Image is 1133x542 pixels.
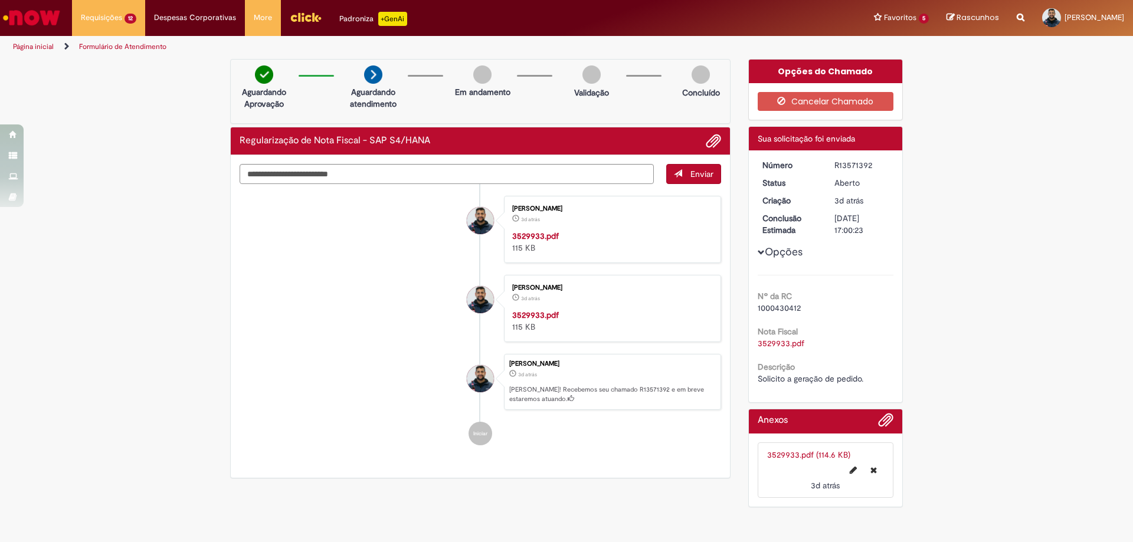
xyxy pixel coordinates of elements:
ul: Trilhas de página [9,36,746,58]
div: 26/09/2025 16:00:20 [834,195,889,206]
img: check-circle-green.png [255,65,273,84]
div: [PERSON_NAME] [512,205,709,212]
span: 3d atrás [811,480,840,491]
div: [PERSON_NAME] [509,360,715,367]
img: arrow-next.png [364,65,382,84]
h2: Anexos [758,415,788,426]
dt: Número [754,159,826,171]
span: More [254,12,272,24]
p: Concluído [682,87,720,98]
a: Página inicial [13,42,54,51]
button: Cancelar Chamado [758,92,894,111]
span: 3d atrás [834,195,863,206]
b: Descrição [758,362,795,372]
span: 12 [125,14,136,24]
div: [DATE] 17:00:23 [834,212,889,236]
button: Editar nome de arquivo 3529933.pdf [843,461,864,479]
a: 3529933.pdf [512,231,559,241]
span: Despesas Corporativas [154,12,236,24]
b: Nº da RC [758,291,792,301]
span: Requisições [81,12,122,24]
a: Rascunhos [947,12,999,24]
span: [PERSON_NAME] [1065,12,1124,22]
button: Adicionar anexos [706,133,721,149]
div: Padroniza [339,12,407,26]
div: Anderson Cleiton De Andrade [467,365,494,392]
dt: Criação [754,195,826,206]
img: img-circle-grey.png [692,65,710,84]
li: Anderson Cleiton De Andrade [240,354,721,410]
time: 26/09/2025 15:59:59 [521,295,540,302]
time: 26/09/2025 16:00:20 [518,371,537,378]
textarea: Digite sua mensagem aqui... [240,164,654,184]
p: Aguardando Aprovação [235,86,293,110]
a: Download de 3529933.pdf [758,338,804,349]
p: Aguardando atendimento [345,86,402,110]
span: Rascunhos [957,12,999,23]
span: Solicito a geração de pedido. [758,373,863,384]
span: 3d atrás [521,216,540,223]
a: Formulário de Atendimento [79,42,166,51]
div: [PERSON_NAME] [512,284,709,291]
span: 5 [919,14,929,24]
a: 3529933.pdf (114.6 KB) [767,449,850,460]
div: Anderson Cleiton De Andrade [467,286,494,313]
span: 3d atrás [521,295,540,302]
button: Excluir 3529933.pdf [863,461,884,479]
p: [PERSON_NAME]! Recebemos seu chamado R13571392 e em breve estaremos atuando. [509,385,715,403]
a: 3529933.pdf [512,310,559,320]
span: Enviar [690,169,713,179]
div: Aberto [834,177,889,189]
dt: Conclusão Estimada [754,212,826,236]
h2: Regularização de Nota Fiscal - SAP S4/HANA Histórico de tíquete [240,136,430,146]
span: Sua solicitação foi enviada [758,133,855,144]
button: Enviar [666,164,721,184]
time: 26/09/2025 16:00:18 [811,480,840,491]
img: click_logo_yellow_360x200.png [290,8,322,26]
img: img-circle-grey.png [582,65,601,84]
p: Em andamento [455,86,510,98]
div: Opções do Chamado [749,60,903,83]
div: 115 KB [512,309,709,333]
p: Validação [574,87,609,98]
img: img-circle-grey.png [473,65,492,84]
span: Favoritos [884,12,916,24]
div: R13571392 [834,159,889,171]
p: +GenAi [378,12,407,26]
div: Anderson Cleiton De Andrade [467,207,494,234]
ul: Histórico de tíquete [240,184,721,458]
img: ServiceNow [1,6,62,29]
dt: Status [754,177,826,189]
time: 26/09/2025 16:00:20 [834,195,863,206]
span: 1000430412 [758,303,801,313]
time: 26/09/2025 16:00:18 [521,216,540,223]
b: Nota Fiscal [758,326,798,337]
span: 3d atrás [518,371,537,378]
div: 115 KB [512,230,709,254]
button: Adicionar anexos [878,412,893,433]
